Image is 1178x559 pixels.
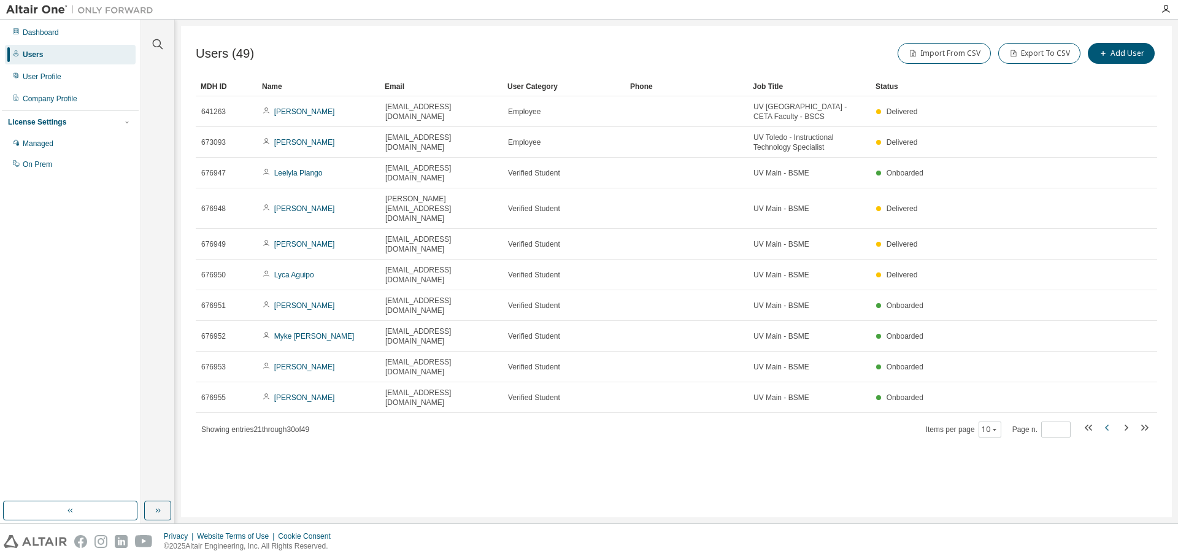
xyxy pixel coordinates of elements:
[998,43,1080,64] button: Export To CSV
[115,535,128,548] img: linkedin.svg
[164,541,338,552] p: © 2025 Altair Engineering, Inc. All Rights Reserved.
[385,163,497,183] span: [EMAIL_ADDRESS][DOMAIN_NAME]
[887,169,923,177] span: Onboarded
[278,531,337,541] div: Cookie Consent
[926,422,1001,438] span: Items per page
[887,271,918,279] span: Delivered
[887,204,918,213] span: Delivered
[507,77,620,96] div: User Category
[23,50,43,60] div: Users
[274,301,335,310] a: [PERSON_NAME]
[8,117,66,127] div: License Settings
[274,169,323,177] a: Leelyla Piango
[201,77,252,96] div: MDH ID
[201,137,226,147] span: 673093
[385,77,498,96] div: Email
[1088,43,1155,64] button: Add User
[385,194,497,223] span: [PERSON_NAME][EMAIL_ADDRESS][DOMAIN_NAME]
[23,72,61,82] div: User Profile
[508,168,560,178] span: Verified Student
[201,107,226,117] span: 641263
[508,301,560,310] span: Verified Student
[753,133,865,152] span: UV Toledo - Instructional Technology Specialist
[898,43,991,64] button: Import From CSV
[23,28,59,37] div: Dashboard
[4,535,67,548] img: altair_logo.svg
[887,301,923,310] span: Onboarded
[887,332,923,341] span: Onboarded
[887,240,918,249] span: Delivered
[753,393,809,403] span: UV Main - BSME
[508,331,560,341] span: Verified Student
[274,271,314,279] a: Lyca Aguipo
[274,240,335,249] a: [PERSON_NAME]
[385,265,497,285] span: [EMAIL_ADDRESS][DOMAIN_NAME]
[508,137,541,147] span: Employee
[508,362,560,372] span: Verified Student
[385,388,497,407] span: [EMAIL_ADDRESS][DOMAIN_NAME]
[135,535,153,548] img: youtube.svg
[201,393,226,403] span: 676955
[385,102,497,121] span: [EMAIL_ADDRESS][DOMAIN_NAME]
[274,107,335,116] a: [PERSON_NAME]
[274,363,335,371] a: [PERSON_NAME]
[274,393,335,402] a: [PERSON_NAME]
[385,357,497,377] span: [EMAIL_ADDRESS][DOMAIN_NAME]
[23,160,52,169] div: On Prem
[508,204,560,214] span: Verified Student
[508,270,560,280] span: Verified Student
[201,204,226,214] span: 676948
[887,393,923,402] span: Onboarded
[753,102,865,121] span: UV [GEOGRAPHIC_DATA] - CETA Faculty - BSCS
[385,133,497,152] span: [EMAIL_ADDRESS][DOMAIN_NAME]
[274,332,355,341] a: Myke [PERSON_NAME]
[201,239,226,249] span: 676949
[630,77,743,96] div: Phone
[982,425,998,434] button: 10
[753,239,809,249] span: UV Main - BSME
[196,47,254,61] span: Users (49)
[753,204,809,214] span: UV Main - BSME
[201,425,309,434] span: Showing entries 21 through 30 of 49
[753,270,809,280] span: UV Main - BSME
[876,77,1084,96] div: Status
[201,168,226,178] span: 676947
[887,107,918,116] span: Delivered
[753,301,809,310] span: UV Main - BSME
[753,168,809,178] span: UV Main - BSME
[201,362,226,372] span: 676953
[23,94,77,104] div: Company Profile
[887,363,923,371] span: Onboarded
[94,535,107,548] img: instagram.svg
[6,4,160,16] img: Altair One
[274,138,335,147] a: [PERSON_NAME]
[887,138,918,147] span: Delivered
[74,535,87,548] img: facebook.svg
[753,77,866,96] div: Job Title
[385,296,497,315] span: [EMAIL_ADDRESS][DOMAIN_NAME]
[508,107,541,117] span: Employee
[201,331,226,341] span: 676952
[201,301,226,310] span: 676951
[753,331,809,341] span: UV Main - BSME
[385,326,497,346] span: [EMAIL_ADDRESS][DOMAIN_NAME]
[23,139,53,148] div: Managed
[201,270,226,280] span: 676950
[753,362,809,372] span: UV Main - BSME
[274,204,335,213] a: [PERSON_NAME]
[1012,422,1071,438] span: Page n.
[508,393,560,403] span: Verified Student
[164,531,197,541] div: Privacy
[385,234,497,254] span: [EMAIL_ADDRESS][DOMAIN_NAME]
[197,531,278,541] div: Website Terms of Use
[262,77,375,96] div: Name
[508,239,560,249] span: Verified Student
